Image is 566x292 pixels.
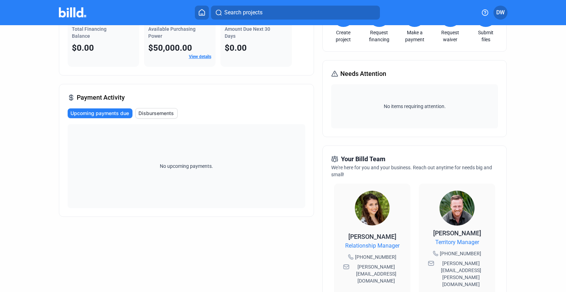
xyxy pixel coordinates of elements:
span: [PERSON_NAME][EMAIL_ADDRESS][PERSON_NAME][DOMAIN_NAME] [436,260,486,288]
span: [PHONE_NUMBER] [355,254,396,261]
span: Search projects [224,8,262,17]
button: Search projects [211,6,380,20]
span: Relationship Manager [345,242,400,250]
img: Billd Company Logo [59,7,87,17]
span: $50,000.00 [148,43,192,53]
span: [PHONE_NUMBER] [440,250,481,257]
span: No upcoming payments. [155,163,218,170]
span: [PERSON_NAME] [433,229,481,237]
span: Amount Due Next 30 Days [225,26,270,39]
a: Request financing [367,29,391,43]
span: We're here for you and your business. Reach out anytime for needs big and small! [331,165,492,177]
span: Total Financing Balance [72,26,107,39]
span: Upcoming payments due [70,110,129,117]
a: Create project [331,29,356,43]
span: Available Purchasing Power [148,26,196,39]
a: Make a payment [402,29,427,43]
span: [PERSON_NAME][EMAIL_ADDRESS][DOMAIN_NAME] [351,263,401,284]
span: Disbursements [138,110,174,117]
span: Territory Manager [435,238,479,247]
span: Your Billd Team [341,154,386,164]
img: Territory Manager [439,191,475,226]
a: View details [189,54,211,59]
span: Payment Activity [77,93,125,102]
span: DW [496,8,505,17]
span: Needs Attention [340,69,386,79]
button: Disbursements [135,108,178,119]
button: Upcoming payments due [68,108,132,118]
button: DW [493,6,507,20]
span: $0.00 [225,43,247,53]
a: Submit files [473,29,498,43]
span: $0.00 [72,43,94,53]
span: [PERSON_NAME] [348,233,396,240]
span: No items requiring attention. [334,103,495,110]
a: Request waiver [438,29,463,43]
img: Relationship Manager [355,191,390,226]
